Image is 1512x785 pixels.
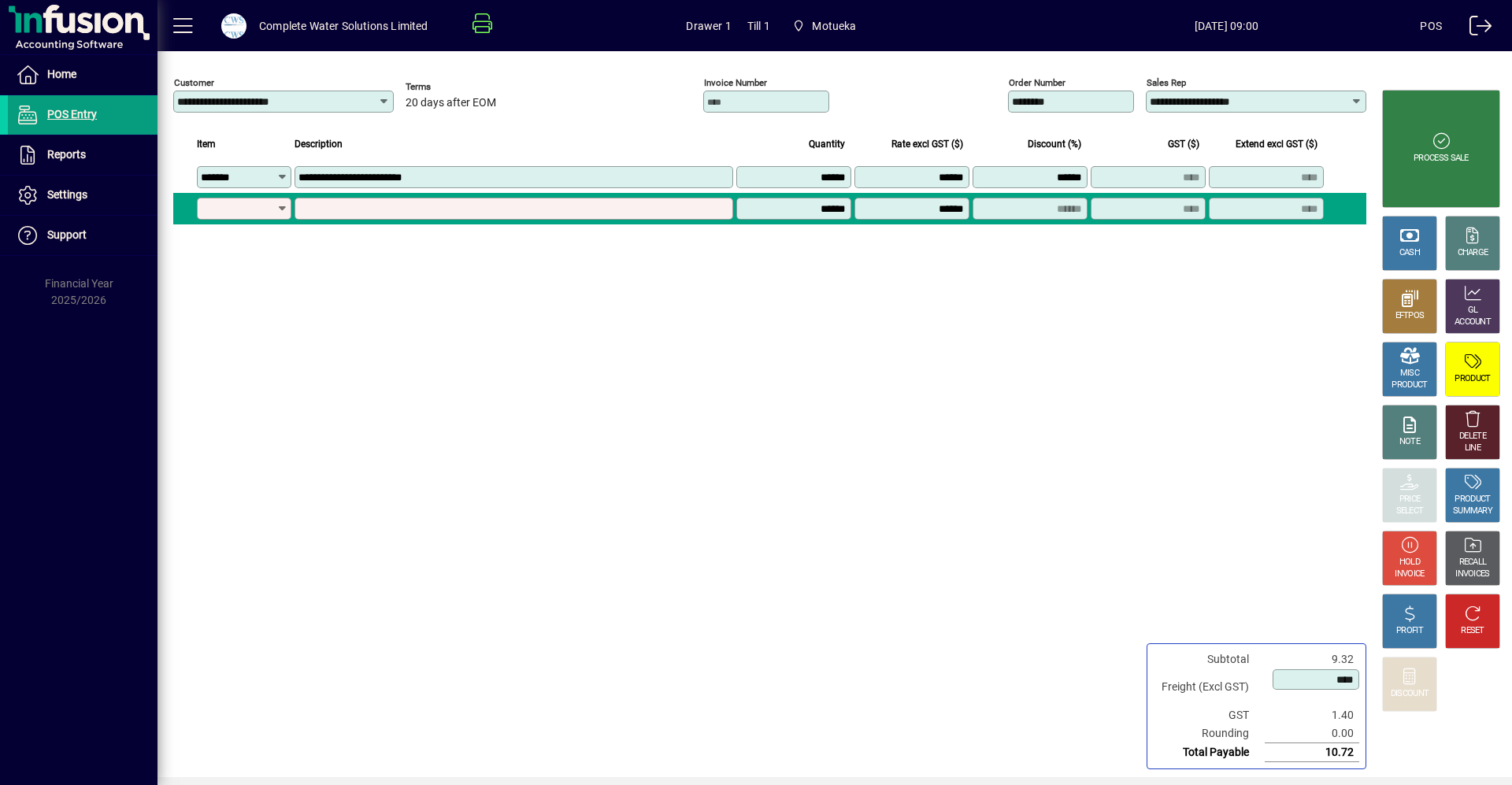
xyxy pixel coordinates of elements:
mat-label: Order number [1009,77,1065,88]
div: INVOICE [1395,568,1424,580]
a: Logout [1458,3,1492,54]
span: Terms [406,82,500,92]
div: CHARGE [1458,247,1488,259]
td: Subtotal [1154,650,1265,668]
td: Freight (Excl GST) [1154,668,1265,706]
span: 20 days after EOM [406,97,496,109]
td: GST [1154,706,1265,724]
mat-label: Sales rep [1147,77,1186,88]
span: Motueka [786,12,863,40]
div: INVOICES [1455,568,1489,580]
div: PRODUCT [1455,494,1490,505]
div: LINE [1465,442,1480,454]
div: PRODUCT [1392,380,1427,391]
div: CASH [1399,247,1420,259]
span: Till 1 [747,13,770,39]
span: Item [197,135,216,153]
div: PRODUCT [1455,373,1490,385]
a: Home [8,55,157,94]
a: Settings [8,176,157,215]
td: 9.32 [1265,650,1359,668]
div: DISCOUNT [1391,688,1429,700]
div: Complete Water Solutions Limited [259,13,428,39]
mat-label: Invoice number [704,77,767,88]
span: [DATE] 09:00 [1032,13,1420,39]
mat-label: Customer [174,77,214,88]
div: ACCOUNT [1455,317,1491,328]
div: DELETE [1459,431,1486,442]
div: PRICE [1399,494,1421,505]
a: Reports [8,135,157,175]
span: Drawer 1 [686,13,731,39]
div: PROCESS SALE [1414,153,1469,165]
span: POS Entry [47,108,97,120]
span: Rate excl GST ($) [891,135,963,153]
td: Rounding [1154,724,1265,743]
td: 10.72 [1265,743,1359,762]
div: HOLD [1399,557,1420,568]
span: Reports [47,148,86,161]
div: PROFIT [1396,625,1423,637]
span: GST ($) [1168,135,1199,153]
td: 0.00 [1265,724,1359,743]
span: Quantity [809,135,845,153]
span: Extend excl GST ($) [1236,135,1317,153]
div: GL [1468,305,1478,317]
div: SELECT [1396,505,1424,517]
span: Settings [47,188,87,201]
span: Home [47,68,76,80]
a: Support [8,216,157,255]
span: Motueka [812,13,856,39]
div: RECALL [1459,557,1487,568]
span: Support [47,228,87,241]
span: Discount (%) [1028,135,1081,153]
td: Total Payable [1154,743,1265,762]
div: NOTE [1399,436,1420,448]
button: Profile [209,12,259,40]
div: MISC [1400,368,1419,380]
div: EFTPOS [1395,310,1425,322]
div: RESET [1461,625,1484,637]
div: SUMMARY [1453,505,1492,517]
td: 1.40 [1265,706,1359,724]
div: POS [1420,13,1442,39]
span: Description [295,135,343,153]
